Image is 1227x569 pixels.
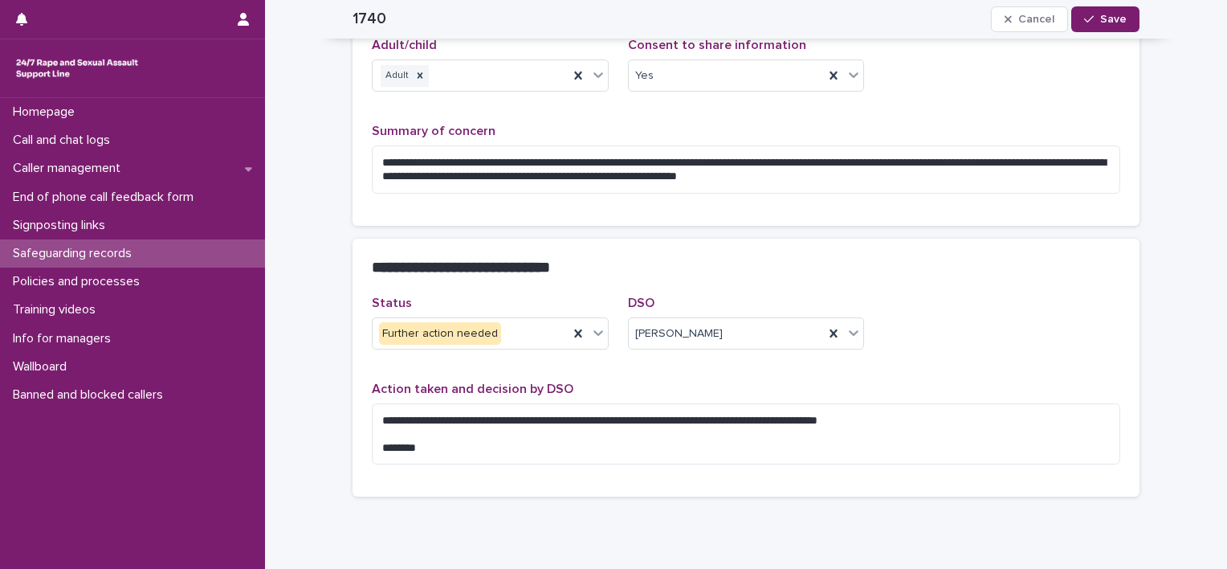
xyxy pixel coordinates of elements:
[372,297,412,309] span: Status
[635,325,723,342] span: [PERSON_NAME]
[6,246,145,261] p: Safeguarding records
[372,125,495,137] span: Summary of concern
[1100,14,1127,25] span: Save
[6,190,206,205] p: End of phone call feedback form
[6,218,118,233] p: Signposting links
[628,39,806,51] span: Consent to share information
[6,161,133,176] p: Caller management
[1071,6,1139,32] button: Save
[381,65,411,87] div: Adult
[6,133,123,148] p: Call and chat logs
[6,331,124,346] p: Info for managers
[991,6,1068,32] button: Cancel
[6,302,108,317] p: Training videos
[6,359,79,375] p: Wallboard
[379,322,501,346] div: Further action needed
[6,104,88,120] p: Homepage
[372,39,437,51] span: Adult/child
[13,52,141,84] img: rhQMoQhaT3yELyF149Cw
[353,10,386,28] h2: 1740
[6,274,153,289] p: Policies and processes
[6,387,176,403] p: Banned and blocked callers
[628,297,654,309] span: DSO
[1018,14,1054,25] span: Cancel
[635,68,654,84] span: Yes
[372,383,573,395] span: Action taken and decision by DSO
